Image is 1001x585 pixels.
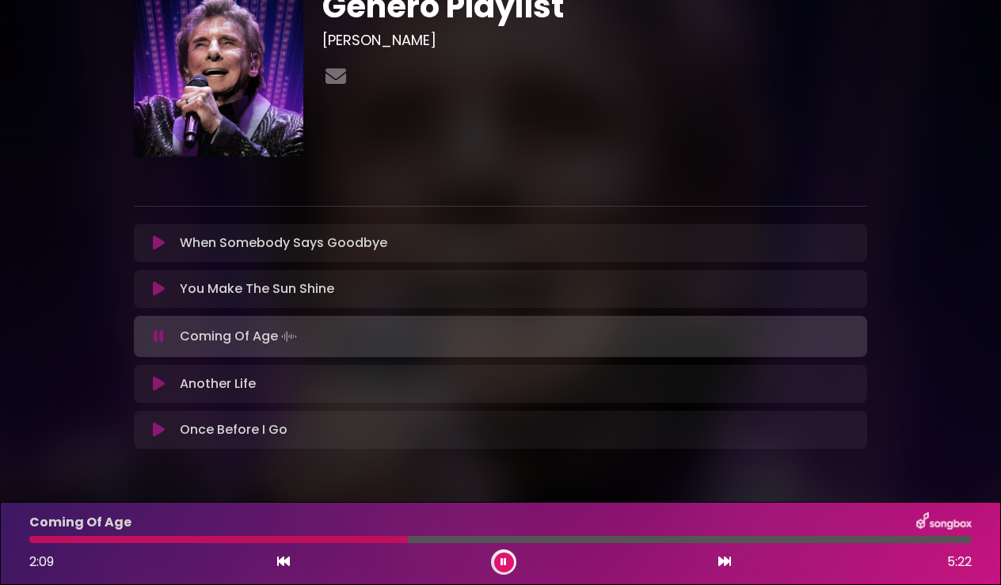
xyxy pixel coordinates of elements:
img: songbox-logo-white.png [916,512,972,533]
p: When Somebody Says Goodbye [180,234,387,253]
p: You Make The Sun Shine [180,279,334,298]
p: Once Before I Go [180,420,287,439]
h3: [PERSON_NAME] [322,32,868,49]
p: Another Life [180,374,256,393]
img: waveform4.gif [278,325,300,348]
p: Coming Of Age [29,513,131,532]
p: Coming Of Age [180,325,300,348]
